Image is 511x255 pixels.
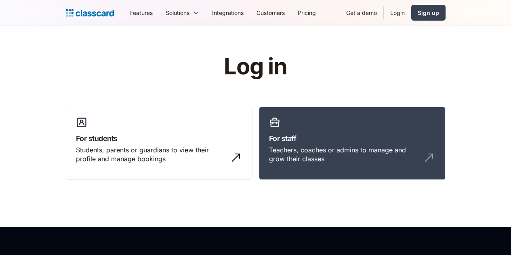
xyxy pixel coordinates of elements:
a: Get a demo [340,4,383,22]
a: Login [384,4,411,22]
a: Sign up [411,5,446,21]
div: Students, parents or guardians to view their profile and manage bookings [76,145,226,164]
a: For studentsStudents, parents or guardians to view their profile and manage bookings [66,107,252,180]
a: Pricing [291,4,322,22]
h3: For staff [269,133,435,144]
div: Sign up [418,8,439,17]
div: Solutions [166,8,189,17]
a: Features [124,4,159,22]
h1: Log in [127,54,384,79]
a: home [66,7,114,19]
div: Solutions [159,4,206,22]
a: Customers [250,4,291,22]
a: Integrations [206,4,250,22]
a: For staffTeachers, coaches or admins to manage and grow their classes [259,107,446,180]
h3: For students [76,133,242,144]
div: Teachers, coaches or admins to manage and grow their classes [269,145,419,164]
